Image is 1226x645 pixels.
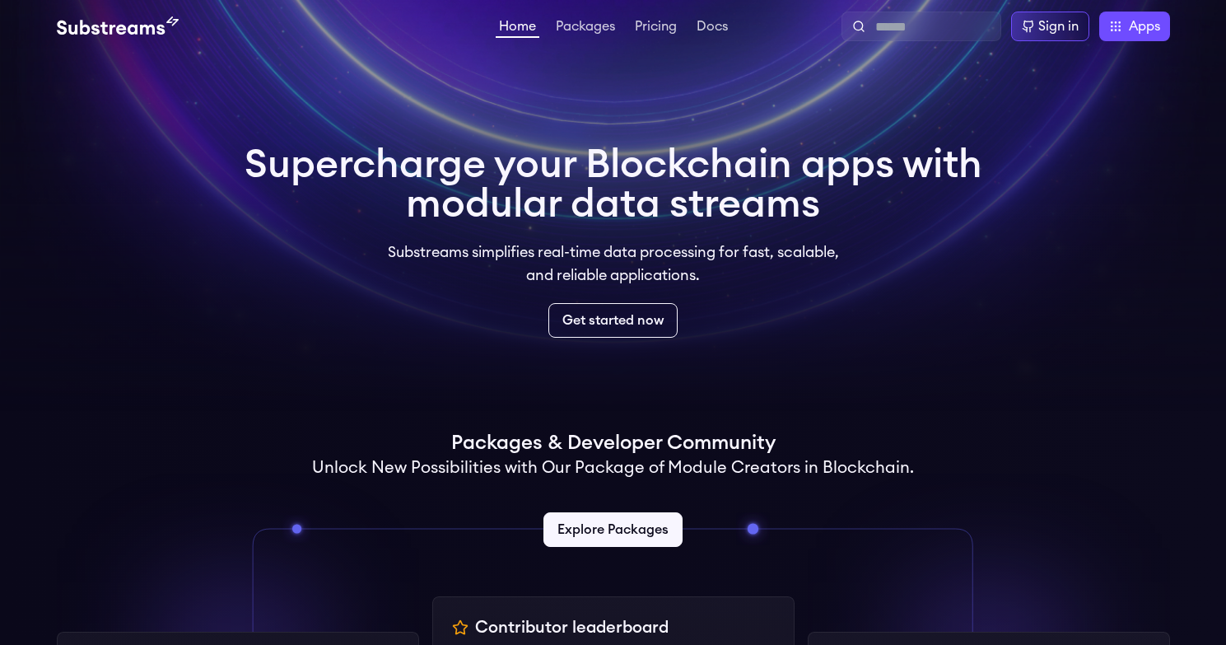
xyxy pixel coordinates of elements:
a: Home [496,20,539,38]
h2: Unlock New Possibilities with Our Package of Module Creators in Blockchain. [312,456,914,479]
a: Docs [693,20,731,36]
div: Sign in [1038,16,1079,36]
h1: Packages & Developer Community [451,430,776,456]
span: Apps [1129,16,1160,36]
h1: Supercharge your Blockchain apps with modular data streams [245,145,982,224]
a: Explore Packages [543,512,683,547]
a: Get started now [548,303,678,338]
a: Packages [552,20,618,36]
a: Pricing [632,20,680,36]
p: Substreams simplifies real-time data processing for fast, scalable, and reliable applications. [376,241,851,287]
a: Sign in [1011,12,1089,41]
img: Substream's logo [57,16,179,36]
